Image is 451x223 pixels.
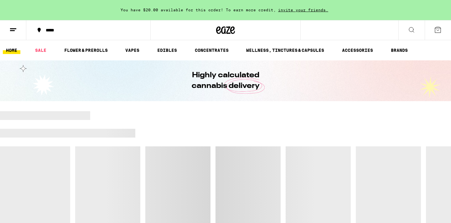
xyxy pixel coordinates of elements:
[339,46,376,54] a: ACCESSORIES
[3,46,20,54] a: HOME
[122,46,143,54] a: VAPES
[388,46,411,54] button: BRANDS
[192,46,232,54] a: CONCENTRATES
[154,46,180,54] a: EDIBLES
[276,8,330,12] span: invite your friends.
[121,8,276,12] span: You have $20.00 available for this order! To earn more credit,
[61,46,111,54] a: FLOWER & PREROLLS
[243,46,327,54] a: WELLNESS, TINCTURES & CAPSULES
[32,46,49,54] a: SALE
[174,70,277,91] h1: Highly calculated cannabis delivery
